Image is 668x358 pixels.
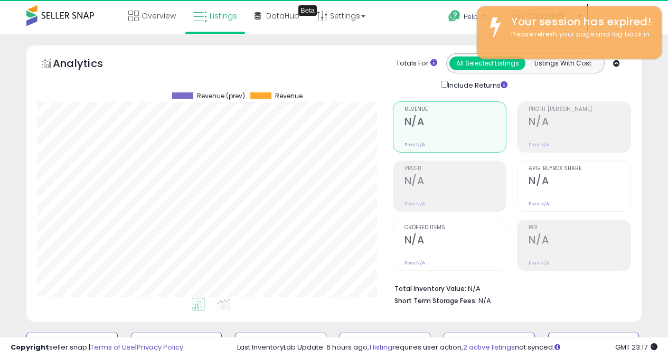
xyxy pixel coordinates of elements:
h5: Analytics [53,56,124,73]
a: 1 listing [369,342,392,352]
small: Prev: N/A [404,142,425,148]
div: Include Returns [433,79,520,91]
span: Avg. Buybox Share [529,166,631,172]
span: Help [464,12,478,21]
small: Prev: N/A [404,201,425,207]
div: Last InventoryLab Update: 6 hours ago, requires user action, not synced. [237,343,657,353]
span: Profit [PERSON_NAME] [529,107,631,112]
strong: Copyright [11,342,49,352]
small: Prev: N/A [529,142,549,148]
div: Tooltip anchor [298,5,317,16]
button: Repricing Off [235,333,326,354]
small: Prev: N/A [529,260,549,266]
a: Help [440,2,503,34]
span: Revenue [275,92,303,100]
small: Prev: N/A [404,260,425,266]
h2: N/A [404,234,506,248]
h2: N/A [404,116,506,130]
span: Ordered Items [404,225,506,231]
h2: N/A [404,175,506,189]
h2: N/A [529,116,631,130]
span: ROI [529,225,631,231]
button: Default [26,333,118,354]
b: Short Term Storage Fees: [394,296,477,305]
small: Prev: N/A [529,201,549,207]
button: Listings without Min/Max [340,333,431,354]
span: Revenue (prev) [197,92,245,100]
div: Please refresh your page and log back in [503,30,654,40]
div: Your session has expired! [503,14,654,30]
button: Non Competitive [444,333,535,354]
button: Listings without Cost [548,333,639,354]
span: Revenue [404,107,506,112]
span: 2025-08-16 23:17 GMT [615,342,657,352]
i: Get Help [448,10,461,23]
span: Listings [210,11,237,21]
h2: N/A [529,175,631,189]
a: Privacy Policy [137,342,183,352]
b: Total Inventory Value: [394,284,466,293]
span: DataHub [266,11,299,21]
h2: N/A [529,234,631,248]
span: N/A [478,296,491,306]
button: Repricing On [131,333,222,354]
span: Profit [404,166,506,172]
li: N/A [394,281,623,294]
span: Overview [142,11,176,21]
a: 2 active listings [463,342,515,352]
button: Listings With Cost [525,56,601,70]
a: Terms of Use [90,342,135,352]
div: seller snap | | [11,343,183,353]
button: All Selected Listings [449,56,525,70]
div: Totals For [396,59,437,69]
